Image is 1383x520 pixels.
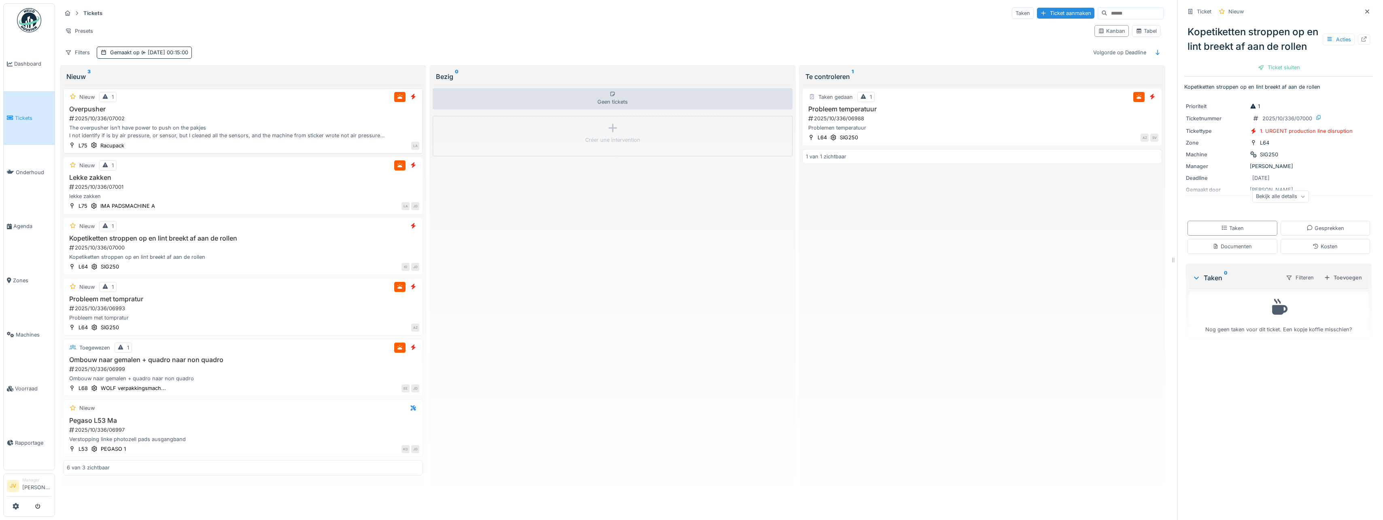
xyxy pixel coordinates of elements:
[806,153,846,160] div: 1 van 1 zichtbaar
[79,162,95,169] div: Nieuw
[67,356,419,364] h3: Ombouw naar gemalen + quadro naar non quadro
[62,47,93,58] div: Filters
[411,445,419,453] div: JD
[79,404,95,412] div: Nieuw
[402,384,410,392] div: EE
[455,72,459,81] sup: 0
[67,234,419,242] h3: Kopetiketten stroppen op en lint breekt af aan de rollen
[112,93,114,101] div: 1
[68,305,419,312] div: 2025/10/336/06993
[411,263,419,271] div: JD
[1262,115,1312,122] div: 2025/10/336/07000
[1224,273,1228,283] sup: 0
[1037,8,1094,19] div: Ticket aanmaken
[1221,224,1244,232] div: Taken
[1186,127,1247,135] div: Tickettype
[79,142,87,149] div: L75
[110,49,188,56] div: Gemaakt op
[101,324,119,331] div: SIG250
[112,162,114,169] div: 1
[67,192,419,200] div: lekke zakken
[100,202,155,210] div: IMA PADSMACHINE A
[1090,47,1150,58] div: Volgorde op Deadline
[15,385,51,392] span: Voorraad
[79,202,87,210] div: L75
[1186,139,1247,147] div: Zone
[67,295,419,303] h3: Probleem met tompratur
[1136,27,1157,35] div: Tabel
[411,142,419,150] div: LA
[1186,162,1372,170] div: [PERSON_NAME]
[15,439,51,447] span: Rapportage
[433,88,792,109] div: Geen tickets
[1186,102,1247,110] div: Prioriteit
[402,202,410,210] div: LA
[127,344,129,352] div: 1
[411,324,419,332] div: AZ
[68,183,419,191] div: 2025/10/336/07001
[7,480,19,492] li: JV
[68,244,419,251] div: 2025/10/336/07000
[1307,224,1344,232] div: Gesprekken
[79,344,110,352] div: Toegewezen
[79,93,95,101] div: Nieuw
[62,25,97,37] div: Presets
[4,91,55,145] a: Tickets
[1252,174,1270,182] div: [DATE]
[818,134,827,141] div: L64
[852,72,854,81] sup: 1
[67,124,419,139] div: The overpusher isn’t have power to push on the pakjes I not identify if is by air pressure, or se...
[80,9,106,17] strong: Tickets
[1184,83,1373,91] p: Kopetiketten stroppen op en lint breekt af aan de rollen
[67,314,419,322] div: Probleem met tompratur
[1255,62,1303,73] div: Ticket sluiten
[818,93,853,101] div: Taken gedaan
[1186,162,1247,170] div: Manager
[4,307,55,362] a: Machines
[79,263,88,271] div: L64
[101,445,126,453] div: PEGASO 1
[13,277,51,284] span: Zones
[67,464,110,471] div: 6 van 3 zichtbaar
[1250,102,1260,110] div: 1
[1141,134,1149,142] div: AZ
[1323,34,1355,45] div: Acties
[1197,8,1211,15] div: Ticket
[402,263,410,271] div: IO
[14,60,51,68] span: Dashboard
[79,445,88,453] div: L53
[1260,127,1353,135] div: 1. URGENT production line disruption
[79,283,95,291] div: Nieuw
[67,105,419,113] h3: Overpusher
[22,477,51,483] div: Manager
[806,105,1158,113] h3: Probleem temperatuur
[101,384,166,392] div: WOLF verpakkingsmach...
[1213,243,1252,250] div: Documenten
[68,115,419,122] div: 2025/10/336/07002
[17,8,41,32] img: Badge_color-CXgf-gQk.svg
[100,142,124,149] div: Racupack
[4,37,55,91] a: Dashboard
[7,477,51,497] a: JV Manager[PERSON_NAME]
[66,72,420,81] div: Nieuw
[805,72,1159,81] div: Te controleren
[870,93,872,101] div: 1
[1150,134,1158,142] div: SV
[67,375,419,382] div: Ombouw naar gemalen + quadro naar non quadro
[112,283,114,291] div: 1
[68,365,419,373] div: 2025/10/336/06999
[1260,139,1269,147] div: L64
[4,416,55,470] a: Rapportage
[79,222,95,230] div: Nieuw
[67,253,419,261] div: Kopetiketten stroppen op en lint breekt af aan de rollen
[1321,272,1365,283] div: Toevoegen
[1194,296,1363,333] div: Nog geen taken voor dit ticket. Een kopje koffie misschien?
[87,72,91,81] sup: 3
[16,168,51,176] span: Onderhoud
[1184,21,1373,57] div: Kopetiketten stroppen op en lint breekt af aan de rollen
[4,254,55,308] a: Zones
[67,417,419,424] h3: Pegaso L53 Ma
[1313,243,1338,250] div: Kosten
[67,435,419,443] div: Verstopping linke photozell pads ausgangband
[101,263,119,271] div: SIG250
